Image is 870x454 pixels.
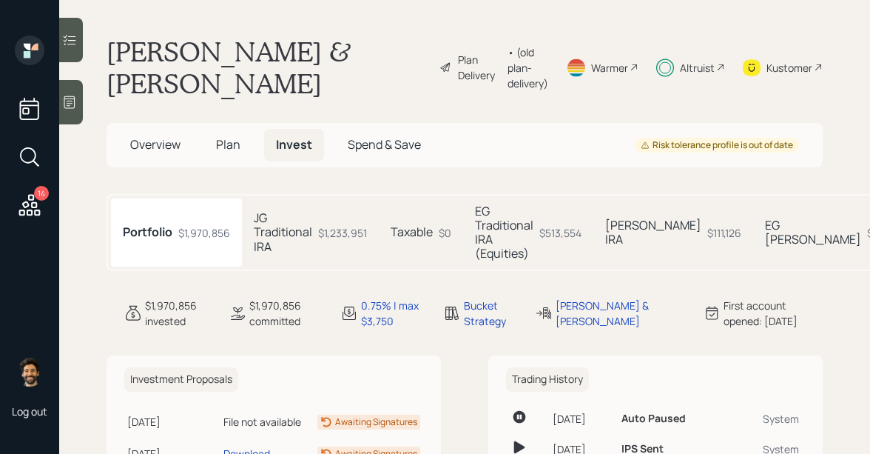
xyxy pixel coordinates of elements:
[506,367,589,392] h6: Trading History
[724,298,823,329] div: First account opened: [DATE]
[130,136,181,153] span: Overview
[123,225,172,239] h5: Portfolio
[34,186,49,201] div: 14
[539,225,581,241] div: $513,554
[765,218,861,247] h5: EG [PERSON_NAME]
[439,225,451,241] div: $0
[553,411,610,427] div: [DATE]
[641,139,793,152] div: Risk tolerance profile is out of date
[766,60,812,76] div: Kustomer
[12,404,47,418] div: Log out
[335,415,417,429] div: Awaiting Signatures
[556,298,685,329] div: [PERSON_NAME] & [PERSON_NAME]
[458,52,500,83] div: Plan Delivery
[127,414,217,430] div: [DATE]
[348,136,421,153] span: Spend & Save
[707,225,741,241] div: $111,126
[249,298,323,329] div: $1,970,856 committed
[178,225,230,241] div: $1,970,856
[15,357,44,387] img: eric-schwartz-headshot.png
[223,414,306,430] div: File not available
[361,298,425,329] div: 0.75% | max $3,750
[276,136,312,153] span: Invest
[318,225,367,241] div: $1,233,951
[621,413,686,425] h6: Auto Paused
[107,36,428,99] h1: [PERSON_NAME] & [PERSON_NAME]
[145,298,211,329] div: $1,970,856 invested
[680,60,715,76] div: Altruist
[591,60,628,76] div: Warmer
[507,44,548,91] div: • (old plan-delivery)
[216,136,240,153] span: Plan
[254,211,312,254] h5: JG Traditional IRA
[475,204,533,261] h5: EG Traditional IRA (Equities)
[605,218,701,247] h5: [PERSON_NAME] IRA
[464,298,517,329] div: Bucket Strategy
[124,367,238,392] h6: Investment Proposals
[738,411,799,427] div: System
[391,225,433,239] h5: Taxable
